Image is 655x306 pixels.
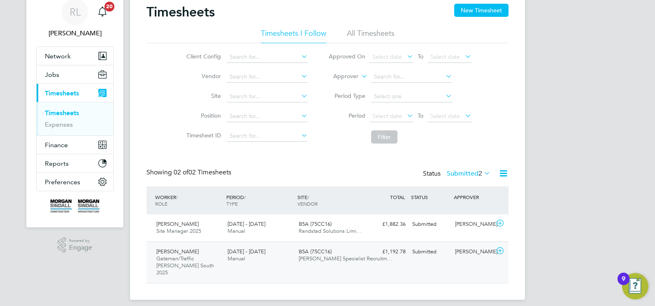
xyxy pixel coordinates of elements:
button: Finance [37,136,113,154]
span: [PERSON_NAME] Specialist Recruitm… [299,255,393,262]
span: Select date [430,53,460,60]
div: 9 [622,279,625,290]
span: [PERSON_NAME] [156,220,199,227]
div: SITE [295,190,367,211]
span: Gateman/Traffic [PERSON_NAME] South 2025 [156,255,214,276]
span: Powered by [69,237,92,244]
input: Search for... [227,91,308,102]
div: Showing [146,168,233,177]
span: B5A (75CC16) [299,248,332,255]
span: TYPE [226,200,238,207]
button: Timesheets [37,84,113,102]
span: Manual [228,255,245,262]
input: Search for... [227,130,308,142]
input: Select one [371,91,452,102]
div: APPROVER [452,190,495,204]
input: Search for... [227,51,308,63]
label: Period Type [328,92,365,100]
span: / [176,194,178,200]
div: £1,192.78 [366,245,409,259]
a: Powered byEngage [58,237,93,253]
span: [PERSON_NAME] [156,248,199,255]
span: Select date [430,112,460,120]
div: [PERSON_NAME] [452,245,495,259]
span: Engage [69,244,92,251]
label: Submitted [447,169,490,178]
span: 20 [105,2,114,12]
span: [DATE] - [DATE] [228,220,265,227]
label: Approver [321,72,358,81]
span: B5A (75CC16) [299,220,332,227]
label: Position [184,112,221,119]
button: Preferences [37,173,113,191]
span: Finance [45,141,68,149]
span: RL [70,7,81,17]
button: Reports [37,154,113,172]
span: Preferences [45,178,80,186]
div: £1,882.36 [366,218,409,231]
li: Timesheets I Follow [261,28,326,43]
span: To [415,110,426,121]
label: Client Config [184,53,221,60]
li: All Timesheets [347,28,395,43]
button: Filter [371,130,397,144]
span: Network [45,52,71,60]
span: / [244,194,246,200]
a: Go to home page [36,199,114,213]
span: Select date [372,53,402,60]
button: Open Resource Center, 9 new notifications [622,273,648,299]
label: Period [328,112,365,119]
div: Submitted [409,245,452,259]
span: Select date [372,112,402,120]
div: Status [423,168,492,180]
span: 02 Timesheets [174,168,231,176]
img: morgansindall-logo-retina.png [50,199,100,213]
span: ROLE [155,200,167,207]
span: 02 of [174,168,188,176]
span: TOTAL [390,194,405,200]
span: Site Manager 2025 [156,227,201,234]
div: Submitted [409,218,452,231]
div: STATUS [409,190,452,204]
span: Reports [45,160,69,167]
span: Manual [228,227,245,234]
input: Search for... [371,71,452,83]
label: Site [184,92,221,100]
div: [PERSON_NAME] [452,218,495,231]
span: / [307,194,309,200]
span: Randstad Solutions Limi… [299,227,362,234]
input: Search for... [227,111,308,122]
h2: Timesheets [146,4,215,20]
span: Jobs [45,71,59,79]
input: Search for... [227,71,308,83]
div: WORKER [153,190,224,211]
div: Timesheets [37,102,113,135]
button: Network [37,47,113,65]
span: 2 [478,169,482,178]
label: Timesheet ID [184,132,221,139]
label: Approved On [328,53,365,60]
span: Timesheets [45,89,79,97]
a: Expenses [45,121,73,128]
span: Rob Lesbirel [36,28,114,38]
div: PERIOD [224,190,295,211]
span: VENDOR [297,200,318,207]
span: To [415,51,426,62]
label: Vendor [184,72,221,80]
a: Timesheets [45,109,79,117]
button: New Timesheet [454,4,509,17]
button: Jobs [37,65,113,83]
span: [DATE] - [DATE] [228,248,265,255]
